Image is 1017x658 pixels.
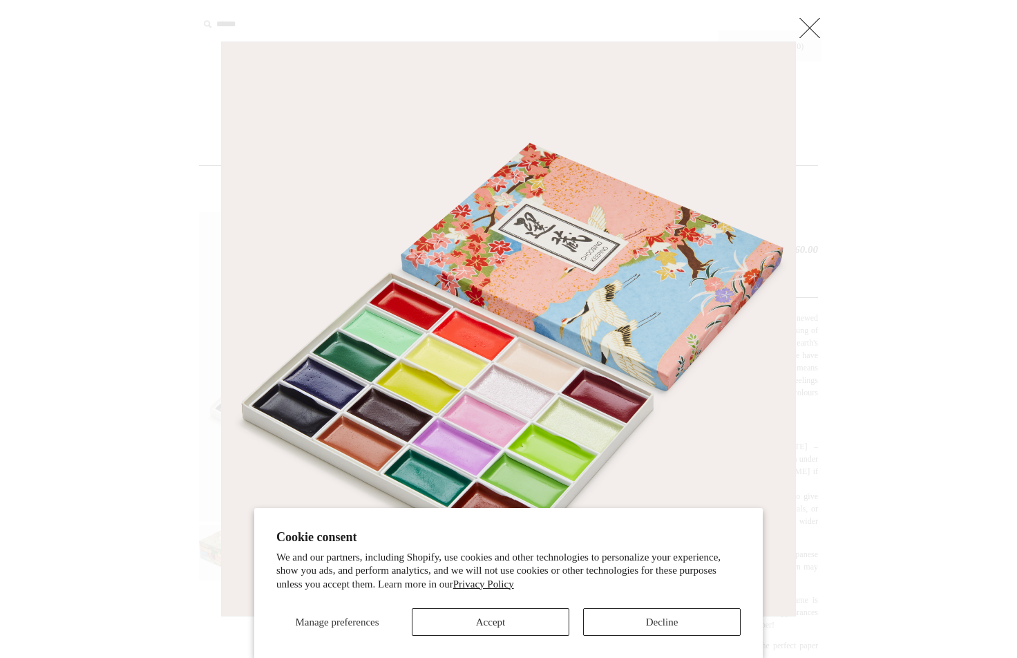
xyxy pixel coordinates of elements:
[412,608,569,636] button: Accept
[276,608,398,636] button: Manage preferences
[295,617,379,628] span: Manage preferences
[583,608,741,636] button: Decline
[276,551,741,592] p: We and our partners, including Shopify, use cookies and other technologies to personalize your ex...
[453,579,514,590] a: Privacy Policy
[276,530,741,545] h2: Cookie consent
[222,42,795,616] img: Japanese Watercolour Set, 4 Seasons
